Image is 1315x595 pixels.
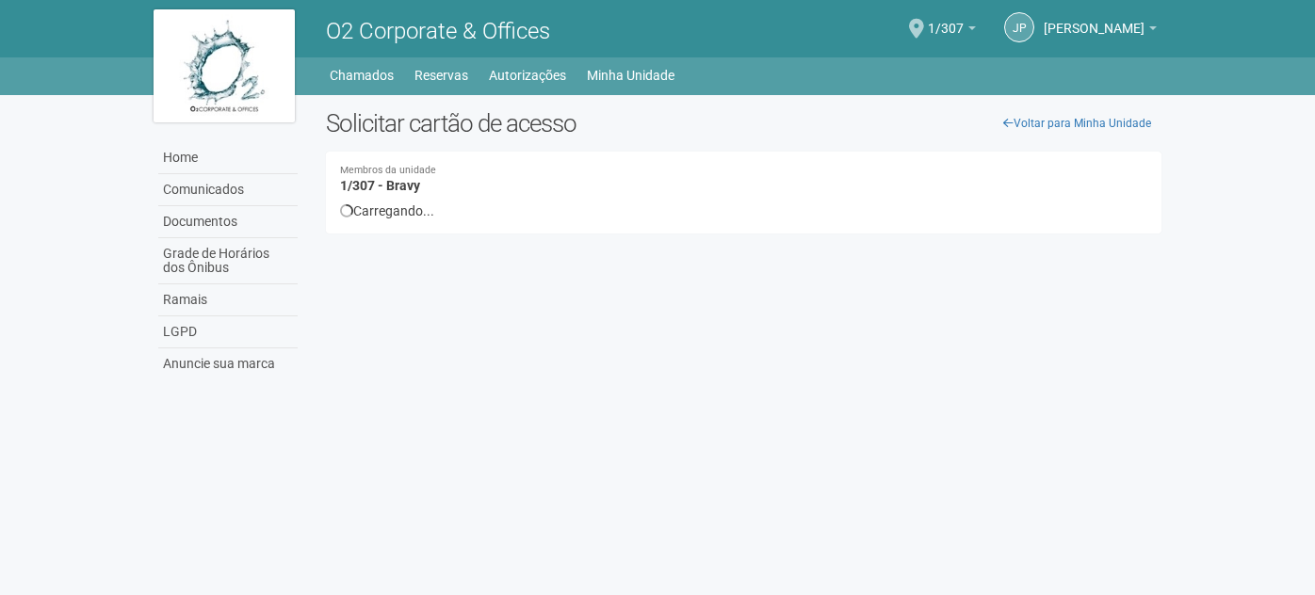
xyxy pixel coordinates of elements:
span: João Pedro do Nascimento [1044,3,1145,36]
span: O2 Corporate & Offices [326,18,550,44]
a: Autorizações [489,62,566,88]
h2: Solicitar cartão de acesso [326,109,1161,137]
a: Voltar para Minha Unidade [993,109,1161,137]
img: logo.jpg [154,9,295,122]
a: LGPD [158,316,298,348]
a: Minha Unidade [587,62,674,88]
a: Home [158,142,298,174]
a: Reservas [414,62,468,88]
a: Chamados [330,62,394,88]
h4: 1/307 - Bravy [340,166,1147,193]
span: 1/307 [928,3,964,36]
a: Anuncie sua marca [158,348,298,379]
small: Membros da unidade [340,166,1147,176]
a: 1/307 [928,24,976,39]
a: Ramais [158,284,298,316]
div: Carregando... [340,202,1147,219]
a: Grade de Horários dos Ônibus [158,238,298,284]
a: Comunicados [158,174,298,206]
a: [PERSON_NAME] [1044,24,1157,39]
a: JP [1004,12,1034,42]
a: Documentos [158,206,298,238]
